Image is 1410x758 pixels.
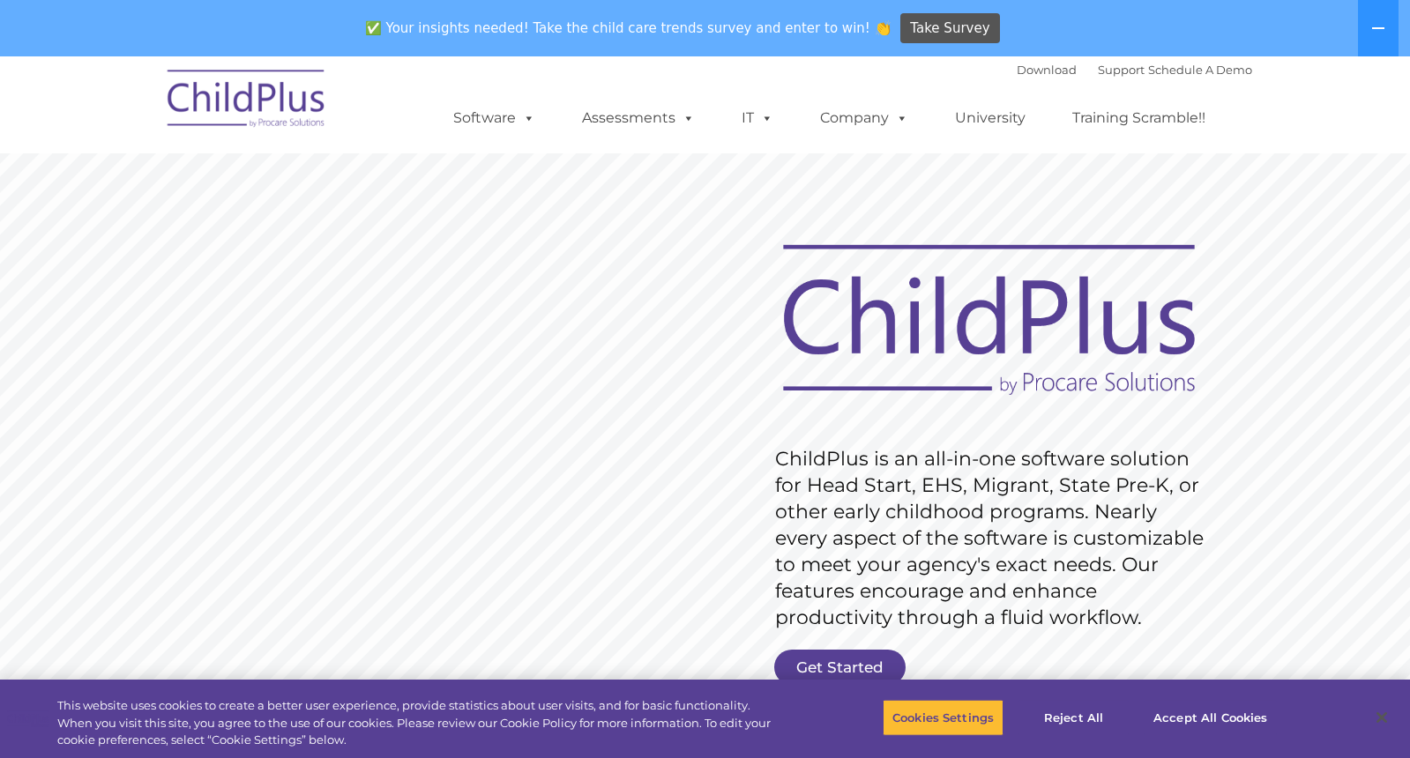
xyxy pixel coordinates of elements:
a: Schedule A Demo [1148,63,1252,77]
font: | [1017,63,1252,77]
a: Support [1098,63,1145,77]
a: University [937,100,1043,136]
span: Take Survey [910,13,989,44]
a: Take Survey [900,13,1000,44]
img: ChildPlus by Procare Solutions [159,57,335,145]
a: Download [1017,63,1077,77]
button: Cookies Settings [883,699,1003,736]
a: Training Scramble!! [1055,100,1223,136]
rs-layer: ChildPlus is an all-in-one software solution for Head Start, EHS, Migrant, State Pre-K, or other ... [775,446,1212,631]
a: IT [724,100,791,136]
div: This website uses cookies to create a better user experience, provide statistics about user visit... [57,697,775,749]
a: Company [802,100,926,136]
a: Assessments [564,100,712,136]
button: Close [1362,698,1401,737]
a: Get Started [774,650,906,685]
button: Reject All [1018,699,1129,736]
button: Accept All Cookies [1144,699,1277,736]
span: ✅ Your insights needed! Take the child care trends survey and enter to win! 👏 [358,11,898,46]
a: Software [436,100,553,136]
